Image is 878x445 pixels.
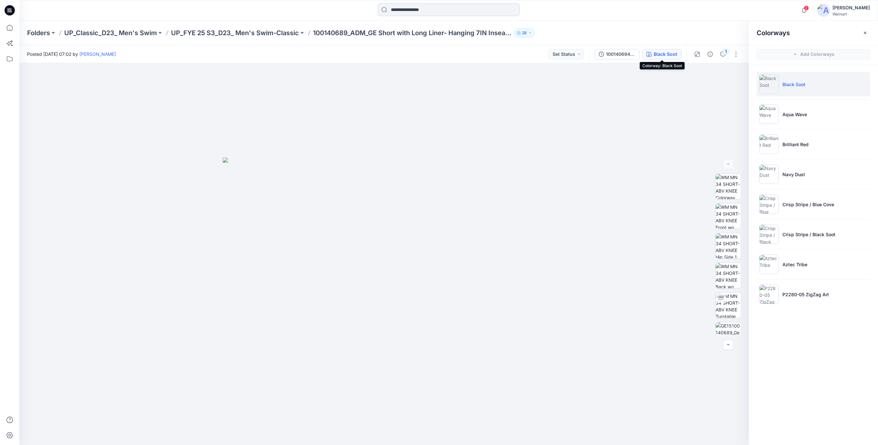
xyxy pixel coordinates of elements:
button: 1 [718,49,728,59]
p: Navy Dust [782,171,805,178]
p: 100140689_ADM_GE Short with Long Liner- Hanging 7IN Inseam [DATE] [313,28,511,37]
img: Aqua Wave [759,105,779,124]
button: Black Soot [642,49,681,59]
img: GE15100140689_George Men's Jammer Swim Short-7IN inseam 12.05.23 [716,322,741,348]
p: P2280-05 ZigZag Art [782,291,829,298]
a: [PERSON_NAME] [79,51,116,57]
span: Posted [DATE] 07:02 by [27,51,116,57]
img: Brilliant Red [759,135,779,154]
div: [PERSON_NAME] [832,4,870,12]
p: Aztec Tribe [782,261,807,268]
button: Details [705,49,715,59]
img: P2280-05 ZigZag Art [759,285,779,304]
img: WM MN 34 SHORT-ABV KNEE Back wo Avatar [716,263,741,288]
p: Crisp Stripe / Black Soot [782,231,835,238]
p: 28 [522,29,527,36]
button: 100140694_ADM_GE Athletic Jammer 7IN Inseam [DATE] [595,49,640,59]
img: WM MN 34 SHORT-ABV KNEE Front wo Avatar [716,204,741,229]
a: UP_FYE 25 S3_D23_ Men's Swim-Classic [171,28,299,37]
img: Aztec Tribe [759,255,779,274]
img: Crisp Stripe / Blue Cove [759,195,779,214]
img: avatar [817,4,830,17]
span: 2 [804,5,809,11]
p: Brilliant Red [782,141,809,148]
img: Navy Dust [759,165,779,184]
img: WM MN 34 SHORT-ABV KNEE Turntable with Avatar [716,293,741,318]
img: WM MN 34 SHORT-ABV KNEE Colorway wo Avatar [716,174,741,199]
img: WM MN 34 SHORT-ABV KNEE Hip Side 1 wo Avatar [716,233,741,258]
p: Aqua Wave [782,111,807,118]
p: Black Soot [782,81,805,88]
h2: Colorways [757,29,790,37]
p: Crisp Stripe / Blue Cove [782,201,834,208]
button: 28 [514,28,535,37]
a: Folders [27,28,50,37]
div: 100140694_ADM_GE Athletic Jammer 7IN Inseam 05DEC23 [606,51,636,58]
div: 1 [723,48,729,55]
div: Walmart [832,12,870,16]
a: UP_Classic_D23_ Men's Swim [64,28,157,37]
img: Crisp Stripe / Black Soot [759,225,779,244]
div: Black Soot [654,51,677,58]
img: Black Soot [759,75,779,94]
